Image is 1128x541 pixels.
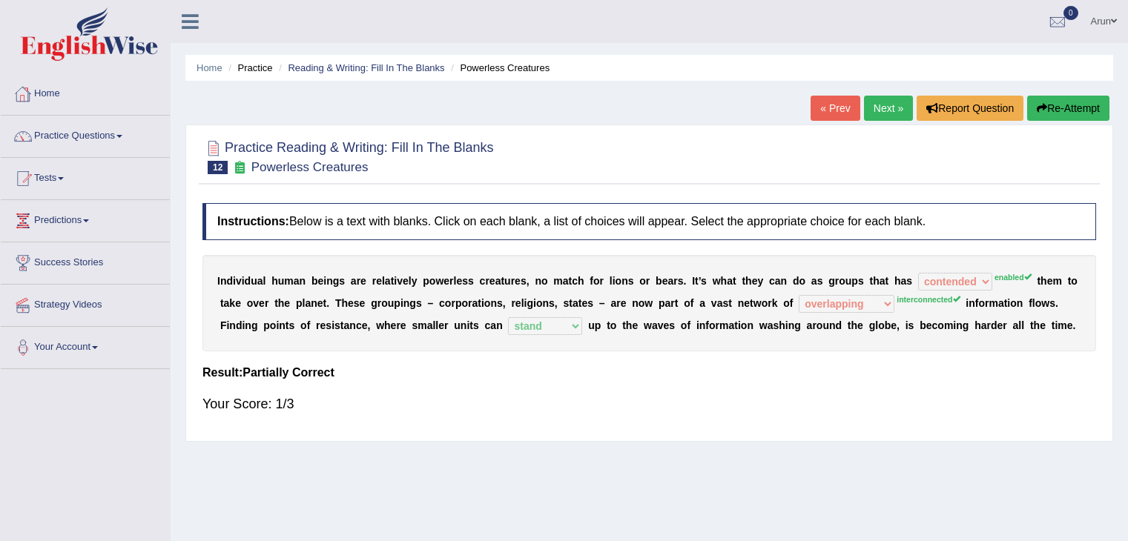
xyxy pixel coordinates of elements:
[217,215,289,228] b: Instructions:
[673,275,677,287] b: r
[752,275,758,287] b: e
[783,297,790,309] b: o
[772,297,778,309] b: k
[817,275,823,287] b: s
[400,297,403,309] b: i
[670,297,674,309] b: r
[690,297,694,309] b: f
[481,297,484,309] b: i
[356,319,362,331] b: c
[360,297,366,309] b: e
[600,275,604,287] b: r
[692,275,695,287] b: I
[462,275,468,287] b: s
[1,116,170,153] a: Practice Questions
[626,319,633,331] b: h
[1052,275,1061,287] b: m
[247,297,254,309] b: o
[733,275,736,287] b: t
[253,297,259,309] b: v
[549,297,555,309] b: s
[1010,297,1017,309] b: o
[1063,6,1078,20] span: 0
[524,297,527,309] b: i
[858,275,864,287] b: s
[354,297,360,309] b: s
[439,297,445,309] b: c
[305,297,311,309] b: a
[713,275,721,287] b: w
[403,275,409,287] b: e
[480,275,486,287] b: c
[628,275,634,287] b: s
[684,275,687,287] b: .
[245,319,251,331] b: n
[323,275,326,287] b: i
[418,319,426,331] b: m
[639,297,645,309] b: o
[1,285,170,322] a: Strategy Videos
[742,275,745,287] b: t
[753,297,762,309] b: w
[781,275,788,287] b: n
[236,319,243,331] b: d
[695,275,699,287] b: t
[316,319,320,331] b: r
[257,275,263,287] b: a
[811,96,860,121] a: « Prev
[495,275,501,287] b: a
[412,319,418,331] b: s
[416,297,422,309] b: s
[397,275,403,287] b: v
[423,275,429,287] b: p
[443,275,449,287] b: e
[278,297,285,309] b: h
[768,297,771,309] b: r
[270,319,277,331] b: o
[303,297,306,309] b: l
[242,319,245,331] b: i
[885,275,889,287] b: t
[263,275,266,287] b: l
[466,319,469,331] b: i
[263,319,270,331] b: p
[578,297,582,309] b: t
[391,319,397,331] b: e
[326,297,329,309] b: .
[644,297,653,309] b: w
[906,275,912,287] b: s
[1017,297,1023,309] b: n
[721,275,728,287] b: h
[632,319,638,331] b: e
[1055,297,1058,309] b: .
[451,297,455,309] b: r
[555,297,558,309] b: ,
[613,275,616,287] b: i
[242,275,245,287] b: i
[412,275,418,287] b: y
[278,275,285,287] b: u
[535,275,541,287] b: n
[284,275,293,287] b: m
[658,319,664,331] b: v
[371,297,377,309] b: g
[231,161,247,175] small: Exam occurring question
[427,319,433,331] b: a
[587,297,593,309] b: s
[678,275,684,287] b: s
[469,319,473,331] b: t
[553,275,562,287] b: m
[339,275,345,287] b: s
[588,319,595,331] b: u
[288,62,444,73] a: Reading & Writing: Fill In The Blanks
[385,275,391,287] b: a
[839,275,845,287] b: o
[1007,297,1010,309] b: i
[699,275,701,287] b: ’
[226,275,233,287] b: d
[394,275,397,287] b: i
[503,297,506,309] b: ,
[563,297,569,309] b: s
[274,297,278,309] b: t
[966,297,969,309] b: i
